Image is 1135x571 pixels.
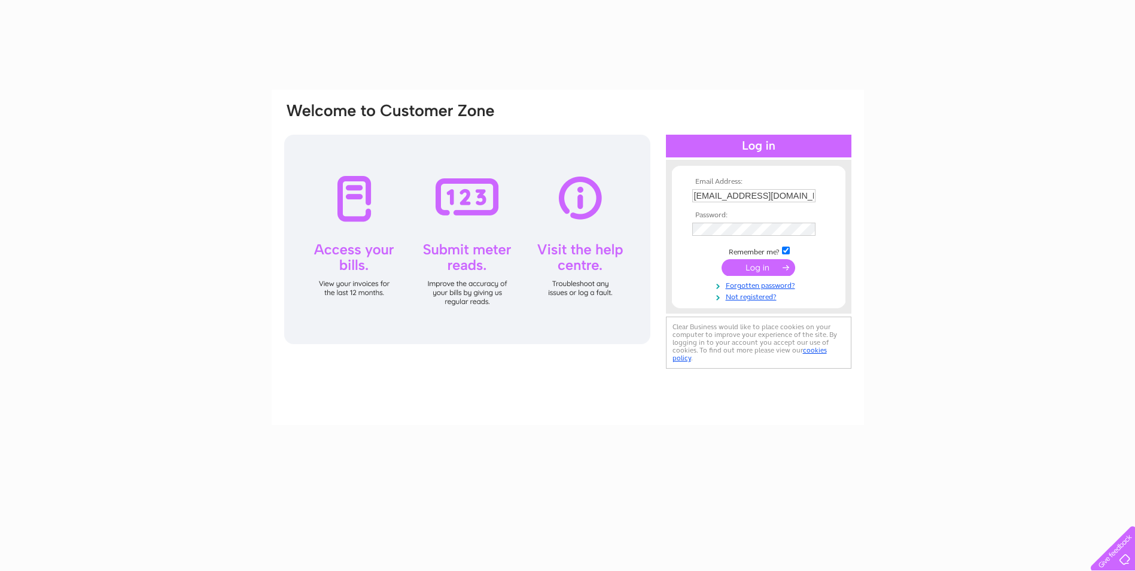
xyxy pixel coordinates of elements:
[692,290,828,302] a: Not registered?
[722,259,795,276] input: Submit
[689,178,828,186] th: Email Address:
[673,346,827,362] a: cookies policy
[689,211,828,220] th: Password:
[689,245,828,257] td: Remember me?
[666,317,851,369] div: Clear Business would like to place cookies on your computer to improve your experience of the sit...
[692,279,828,290] a: Forgotten password?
